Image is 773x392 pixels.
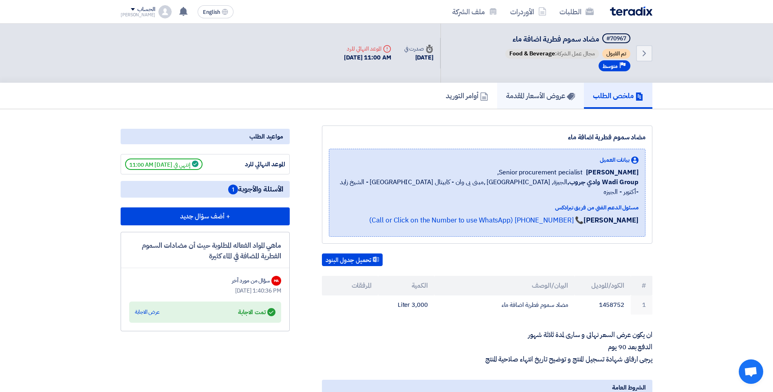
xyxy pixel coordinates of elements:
a: ملف الشركة [446,2,504,21]
span: بيانات العميل [600,156,630,164]
p: يرجى ارفاق شهادة تسجيل المنتج و توضيح تاريخ انتهاء صلاحية المنتج [322,355,652,363]
span: الجيزة, [GEOGRAPHIC_DATA] ,مبنى بى وان - كابيتال [GEOGRAPHIC_DATA] - الشيخ زايد -أكتوبر - الجيزه [336,177,639,197]
button: English [198,5,233,18]
img: Teradix logo [610,7,652,16]
span: الأسئلة والأجوبة [228,184,283,194]
td: 1 [631,295,652,315]
a: الأوردرات [504,2,553,21]
div: [PERSON_NAME] [121,13,155,17]
a: أوامر التوريد [437,83,497,109]
a: Open chat [739,359,763,384]
h5: عروض الأسعار المقدمة [506,91,575,100]
h5: مضاد سموم فطرية اضافة ماء [504,33,632,45]
span: إنتهي في [DATE] 11:00 AM [125,159,203,170]
h5: ملخص الطلب [593,91,643,100]
img: profile_test.png [159,5,172,18]
a: عروض الأسعار المقدمة [497,83,584,109]
div: تمت الاجابة [238,306,275,318]
td: 1458752 [575,295,631,315]
span: Senior procurement pecialist, [497,167,583,177]
div: الحساب [137,6,155,13]
b: Wadi Group وادي جروب, [567,177,639,187]
div: [DATE] 1:40:36 PM [129,286,281,295]
th: المرفقات [322,276,378,295]
div: MA [271,276,281,286]
a: الطلبات [553,2,600,21]
p: الدفع بعد 90 يوم [322,343,652,351]
div: عرض الاجابة [135,308,160,316]
div: [DATE] 11:00 AM [344,53,391,62]
div: مواعيد الطلب [121,129,290,144]
a: 📞 [PHONE_NUMBER] (Call or Click on the Number to use WhatsApp) [369,215,584,225]
th: البيان/الوصف [434,276,575,295]
div: [DATE] [404,53,434,62]
span: متوسط [603,62,618,70]
th: الكمية [378,276,434,295]
span: Food & Beverage [509,49,555,58]
button: + أضف سؤال جديد [121,207,290,225]
div: الموعد النهائي للرد [224,160,285,169]
span: English [203,9,220,15]
div: مسئول الدعم الفني من فريق تيرادكس [336,203,639,212]
td: مضاد سموم فطرية اضافة ماء [434,295,575,315]
span: مضاد سموم فطرية اضافة ماء [513,33,599,44]
th: الكود/الموديل [575,276,631,295]
div: #70967 [606,36,626,42]
button: تحميل جدول البنود [322,253,383,266]
div: مضاد سموم فطرية اضافة ماء [329,132,645,142]
strong: [PERSON_NAME] [584,215,639,225]
p: ان يكون عرض السعر نهائى و سارى لمدة ثلاثة شهور [322,331,652,339]
div: الموعد النهائي للرد [344,44,391,53]
h5: أوامر التوريد [446,91,488,100]
a: ملخص الطلب [584,83,652,109]
span: الشروط العامة [612,383,646,392]
td: 3,000 Liter [378,295,434,315]
div: سؤال من مورد آخر [232,276,270,285]
span: مجال عمل الشركة: [505,49,599,59]
span: [PERSON_NAME] [586,167,639,177]
span: 1 [228,185,238,194]
div: ماهي المواد الفعاله المطلوبة حيث أن مضادات السموم الفطرية المضافة في الماء كثيرة [129,240,281,261]
div: صدرت في [404,44,434,53]
th: # [631,276,652,295]
span: تم القبول [602,49,630,59]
